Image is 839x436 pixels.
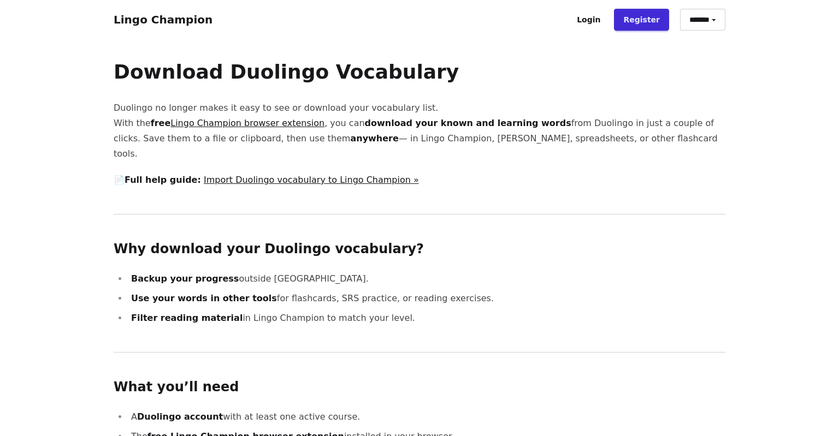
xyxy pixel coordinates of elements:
[128,310,725,326] li: in Lingo Champion to match your level.
[128,271,725,286] li: outside [GEOGRAPHIC_DATA].
[131,293,277,303] strong: Use your words in other tools
[131,313,243,323] strong: Filter reading material
[170,118,324,128] a: Lingo Champion browser extension
[204,175,419,185] a: Import Duolingo vocabulary to Lingo Champion »
[114,100,725,162] p: Duolingo no longer makes it easy to see or download your vocabulary list. With the , you can from...
[128,409,725,425] li: A with at least one active course.
[365,118,571,128] strong: download your known and learning words
[568,9,610,31] a: Login
[614,9,669,31] a: Register
[137,411,223,422] strong: Duolingo account
[114,61,725,83] h1: Download Duolingo Vocabulary
[131,273,239,284] strong: Backup your progress
[114,13,212,26] a: Lingo Champion
[125,175,201,185] strong: Full help guide:
[151,118,325,128] strong: free
[114,172,725,188] p: 📄
[114,241,725,258] h2: Why download your Duolingo vocabulary?
[114,379,725,396] h2: What you’ll need
[350,133,398,144] strong: anywhere
[128,291,725,306] li: for flashcards, SRS practice, or reading exercises.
